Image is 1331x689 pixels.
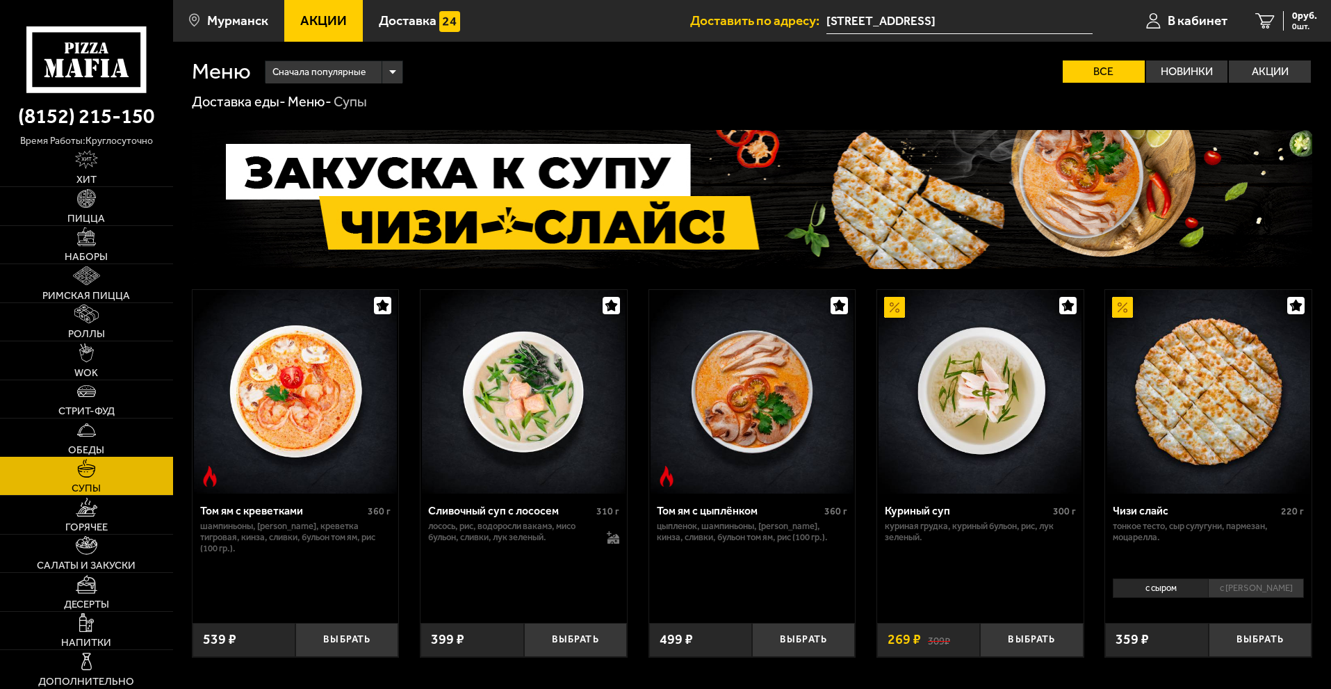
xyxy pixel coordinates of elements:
[656,466,677,487] img: Острое блюдо
[193,290,399,493] a: Острое блюдоТом ям с креветками
[649,290,856,493] a: Острое блюдоТом ям с цыплёнком
[58,406,115,416] span: Стрит-фуд
[1116,633,1149,647] span: 359 ₽
[888,633,921,647] span: 269 ₽
[1281,505,1304,517] span: 220 г
[428,521,593,543] p: лосось, рис, водоросли вакамэ, мисо бульон, сливки, лук зеленый.
[1105,290,1312,493] a: АкционныйЧизи слайс
[1113,504,1277,517] div: Чизи слайс
[200,521,391,554] p: шампиньоны, [PERSON_NAME], креветка тигровая, кинза, сливки, бульон том ям, рис (100 гр.).
[61,638,111,648] span: Напитки
[199,466,220,487] img: Острое блюдо
[37,560,136,571] span: Салаты и закуски
[1105,574,1312,613] div: 0
[192,93,286,110] a: Доставка еды-
[300,14,347,27] span: Акции
[524,623,627,657] button: Выбрать
[194,290,397,493] img: Том ям с креветками
[428,504,593,517] div: Сливочный суп с лососем
[884,297,905,318] img: Акционный
[1208,578,1304,598] li: с [PERSON_NAME]
[68,329,105,339] span: Роллы
[72,483,101,494] span: Супы
[1112,297,1133,318] img: Акционный
[928,633,950,647] s: 309 ₽
[439,11,460,32] img: 15daf4d41897b9f0e9f617042186c801.svg
[657,504,822,517] div: Том ям с цыплёнком
[826,8,1093,34] span: Тула, проспект Ленина, 32
[1168,14,1227,27] span: В кабинет
[1063,60,1145,83] label: Все
[1053,505,1076,517] span: 300 г
[65,522,108,533] span: Горячее
[879,290,1081,493] img: Куриный суп
[368,505,391,517] span: 360 г
[272,59,366,86] span: Сначала популярные
[68,445,104,455] span: Обеды
[207,14,268,27] span: Мурманск
[379,14,436,27] span: Доставка
[65,252,108,262] span: Наборы
[1113,578,1208,598] li: с сыром
[596,505,619,517] span: 310 г
[690,14,826,27] span: Доставить по адресу:
[885,504,1050,517] div: Куриный суп
[826,8,1093,34] input: Ваш адрес доставки
[431,633,464,647] span: 399 ₽
[1107,290,1310,493] img: Чизи слайс
[295,623,398,657] button: Выбрать
[1146,60,1228,83] label: Новинки
[660,633,693,647] span: 499 ₽
[752,623,855,657] button: Выбрать
[192,60,251,83] h1: Меню
[420,290,627,493] a: Сливочный суп с лососем
[288,93,332,110] a: Меню-
[824,505,847,517] span: 360 г
[1209,623,1312,657] button: Выбрать
[200,504,365,517] div: Том ям с креветками
[76,175,97,185] span: Хит
[64,599,109,610] span: Десерты
[203,633,236,647] span: 539 ₽
[877,290,1084,493] a: АкционныйКуриный суп
[38,676,134,687] span: Дополнительно
[1113,521,1304,543] p: тонкое тесто, сыр сулугуни, пармезан, моцарелла.
[1229,60,1311,83] label: Акции
[67,213,105,224] span: Пицца
[422,290,625,493] img: Сливочный суп с лососем
[74,368,98,378] span: WOK
[980,623,1083,657] button: Выбрать
[42,291,130,301] span: Римская пицца
[885,521,1076,543] p: куриная грудка, куриный бульон, рис, лук зеленый.
[651,290,854,493] img: Том ям с цыплёнком
[657,521,848,543] p: цыпленок, шампиньоны, [PERSON_NAME], кинза, сливки, бульон том ям, рис (100 гр.).
[334,93,367,111] div: Супы
[1292,11,1317,21] span: 0 руб.
[1292,22,1317,31] span: 0 шт.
